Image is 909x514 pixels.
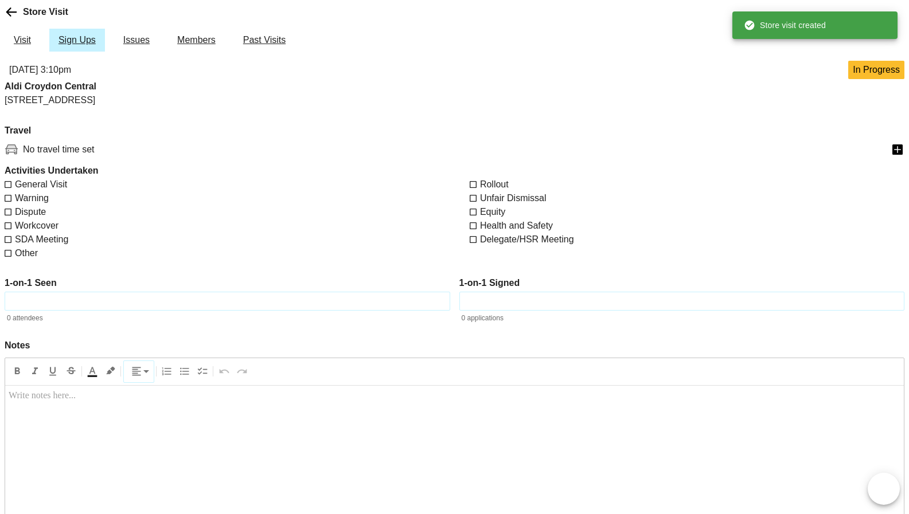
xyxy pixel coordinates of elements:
span: Delegate/HSR Meeting [480,233,574,246]
p: No travel time set [23,143,94,156]
p: Activities Undertaken [5,163,99,178]
span: Workcover [15,219,58,233]
span: Equity [480,205,505,219]
button: Add Store Visit [815,5,842,32]
span: In Progress [853,63,900,77]
span: Unfair Dismissal [480,191,547,205]
span: Rollout [480,178,509,191]
a: Visit [5,29,40,52]
span: Warning [15,191,49,205]
button: menu [783,5,810,32]
span: Health and Safety [480,219,553,233]
button: Quick Call [847,5,875,32]
p: 0 attendees [7,313,448,324]
a: Members [168,29,225,52]
a: Issues [114,29,159,52]
span: Dispute [15,205,46,219]
p: 0 applications [462,313,903,324]
button: Visit Actions [868,473,900,505]
a: Past Visits [234,29,295,52]
div: Text alignments [123,360,154,383]
p: Notes [5,338,30,353]
span: Other [15,246,38,260]
p: Travel [5,123,31,138]
div: Store visit created [744,15,826,36]
button: menu [875,5,902,32]
div: [STREET_ADDRESS] [5,93,904,107]
p: Aldi Croydon Central [5,79,96,94]
span: [DATE] 3:10pm [9,63,71,77]
span: General Visit [15,178,67,191]
a: Sign Ups [49,29,105,52]
span: SDA Meeting [15,233,68,246]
